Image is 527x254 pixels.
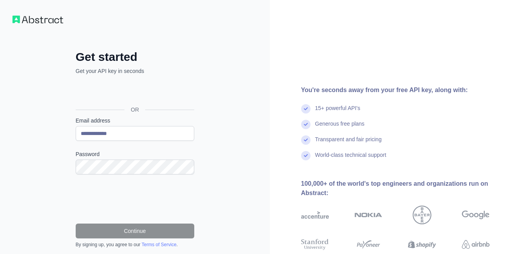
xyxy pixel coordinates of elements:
[301,120,311,129] img: check mark
[12,16,63,23] img: Workflow
[76,150,194,158] label: Password
[315,151,387,167] div: World-class technical support
[72,83,197,101] iframe: Sign in with Google Button
[76,224,194,238] button: Continue
[301,135,311,145] img: check mark
[76,242,194,248] div: By signing up, you agree to our .
[355,238,382,252] img: payoneer
[315,104,360,120] div: 15+ powerful API's
[413,206,431,224] img: bayer
[301,179,515,198] div: 100,000+ of the world's top engineers and organizations run on Abstract:
[355,206,382,224] img: nokia
[76,184,194,214] iframe: reCAPTCHA
[462,238,490,252] img: airbnb
[408,238,436,252] img: shopify
[76,117,194,124] label: Email address
[76,50,194,64] h2: Get started
[142,242,176,247] a: Terms of Service
[315,135,382,151] div: Transparent and fair pricing
[301,104,311,114] img: check mark
[301,85,515,95] div: You're seconds away from your free API key, along with:
[462,206,490,224] img: google
[124,106,145,114] span: OR
[301,206,329,224] img: accenture
[76,67,194,75] p: Get your API key in seconds
[301,238,329,252] img: stanford university
[301,151,311,160] img: check mark
[315,120,365,135] div: Generous free plans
